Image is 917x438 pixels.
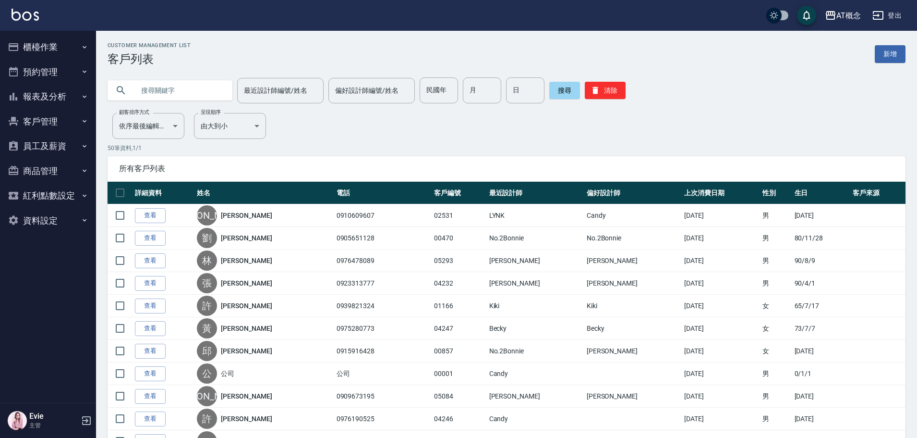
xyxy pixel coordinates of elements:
td: 0915916428 [334,340,432,363]
div: 劉 [197,228,217,248]
td: Becky [487,317,584,340]
a: [PERSON_NAME] [221,346,272,356]
td: [DATE] [792,385,851,408]
td: 男 [760,272,792,295]
div: 邱 [197,341,217,361]
img: Logo [12,9,39,21]
p: 主管 [29,421,78,430]
td: No.2Bonnie [584,227,682,250]
td: [PERSON_NAME] [487,385,584,408]
a: [PERSON_NAME] [221,278,272,288]
th: 電話 [334,182,432,204]
a: 新增 [875,45,905,63]
td: [DATE] [682,272,760,295]
td: [PERSON_NAME] [584,385,682,408]
button: 清除 [585,82,626,99]
td: 73/7/7 [792,317,851,340]
td: 0923313777 [334,272,432,295]
td: Kiki [487,295,584,317]
td: LYNK [487,204,584,227]
td: [DATE] [682,408,760,430]
td: [PERSON_NAME] [487,250,584,272]
input: 搜尋關鍵字 [134,77,225,103]
td: 00857 [432,340,487,363]
td: 0975280773 [334,317,432,340]
td: 00470 [432,227,487,250]
button: 櫃檯作業 [4,35,92,60]
td: Kiki [584,295,682,317]
td: [PERSON_NAME] [584,250,682,272]
a: [PERSON_NAME] [221,391,272,401]
td: 男 [760,385,792,408]
a: 公司 [221,369,234,378]
td: 90/8/9 [792,250,851,272]
button: save [797,6,816,25]
td: [DATE] [682,250,760,272]
td: 04247 [432,317,487,340]
button: 客戶管理 [4,109,92,134]
td: 0910609607 [334,204,432,227]
button: 員工及薪資 [4,134,92,159]
th: 生日 [792,182,851,204]
td: 01166 [432,295,487,317]
td: [DATE] [682,295,760,317]
td: 女 [760,295,792,317]
h5: Evie [29,412,78,421]
td: No.2Bonnie [487,340,584,363]
div: 張 [197,273,217,293]
td: 女 [760,317,792,340]
td: 80/11/28 [792,227,851,250]
td: [PERSON_NAME] [487,272,584,295]
div: 許 [197,296,217,316]
td: [DATE] [792,204,851,227]
th: 姓名 [194,182,334,204]
img: Person [8,411,27,430]
th: 性別 [760,182,792,204]
div: [PERSON_NAME] [197,205,217,225]
td: 0939821324 [334,295,432,317]
button: AT概念 [821,6,865,25]
td: 02531 [432,204,487,227]
a: [PERSON_NAME] [221,211,272,220]
td: [DATE] [682,317,760,340]
div: [PERSON_NAME] [197,386,217,406]
h2: Customer Management List [108,42,191,49]
td: [DATE] [792,408,851,430]
a: 查看 [135,412,166,426]
a: [PERSON_NAME] [221,301,272,311]
label: 顧客排序方式 [119,109,149,116]
a: 查看 [135,321,166,336]
button: 搜尋 [549,82,580,99]
th: 上次消費日期 [682,182,760,204]
td: [PERSON_NAME] [584,340,682,363]
td: Candy [584,204,682,227]
a: 查看 [135,389,166,404]
td: 男 [760,408,792,430]
a: [PERSON_NAME] [221,414,272,424]
td: [DATE] [682,363,760,385]
button: 商品管理 [4,159,92,184]
a: 查看 [135,299,166,313]
th: 客戶編號 [432,182,487,204]
th: 最近設計師 [487,182,584,204]
td: No.2Bonnie [487,227,584,250]
td: 65/7/17 [792,295,851,317]
button: 紅利點數設定 [4,183,92,208]
td: 男 [760,250,792,272]
a: 查看 [135,231,166,246]
td: Candy [487,363,584,385]
h3: 客戶列表 [108,52,191,66]
td: 0905651128 [334,227,432,250]
td: 00001 [432,363,487,385]
div: 林 [197,250,217,271]
td: 女 [760,340,792,363]
td: [DATE] [682,340,760,363]
p: 50 筆資料, 1 / 1 [108,144,905,152]
td: 男 [760,227,792,250]
a: 查看 [135,366,166,381]
td: 04246 [432,408,487,430]
td: Becky [584,317,682,340]
td: 男 [760,363,792,385]
button: 預約管理 [4,60,92,85]
td: 男 [760,204,792,227]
